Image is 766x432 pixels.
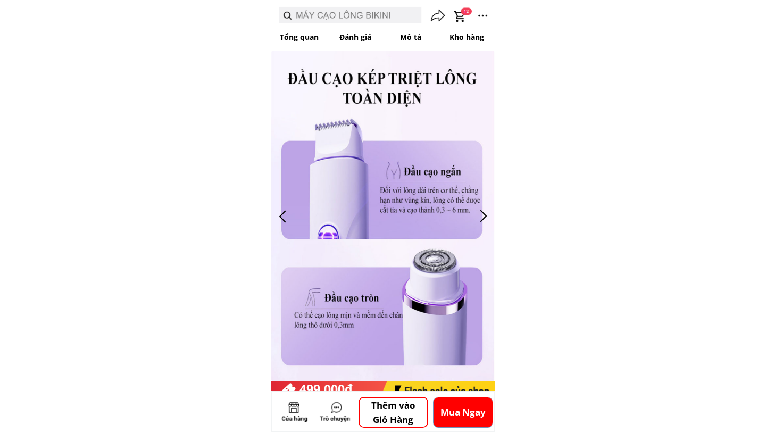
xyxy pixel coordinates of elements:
[327,27,383,47] p: Đánh giá
[271,27,327,47] p: Tổng quan
[383,27,439,47] p: Mô tả
[360,398,427,427] p: Thêm vào Giỏ Hàng
[439,27,495,47] p: Kho hàng
[434,397,493,427] p: Mua Ngay
[299,379,355,399] div: 499.000đ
